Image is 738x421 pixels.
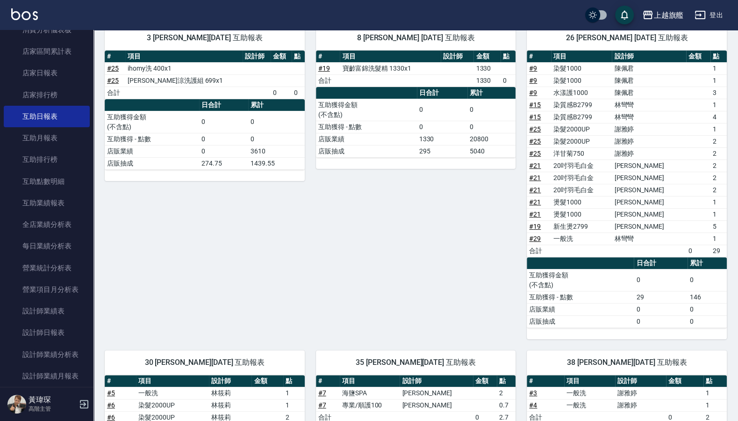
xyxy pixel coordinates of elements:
[116,358,294,367] span: 30 [PERSON_NAME][DATE] 互助報表
[529,389,537,397] a: #3
[612,62,686,74] td: 陳佩君
[497,399,516,411] td: 0.7
[612,111,686,123] td: 林彎彎
[529,223,541,230] a: #19
[283,375,305,387] th: 點
[634,315,688,327] td: 0
[612,51,686,63] th: 設計師
[4,192,90,214] a: 互助業績報表
[467,87,516,99] th: 累計
[248,111,304,133] td: 0
[634,269,688,291] td: 0
[4,344,90,365] a: 設計師業績分析表
[564,399,615,411] td: 一般洗
[199,157,248,169] td: 274.75
[105,157,199,169] td: 店販抽成
[710,172,727,184] td: 2
[527,269,634,291] td: 互助獲得金額 (不含點)
[538,33,716,43] span: 26 [PERSON_NAME] [DATE] 互助報表
[316,99,417,121] td: 互助獲得金額 (不含點)
[417,87,467,99] th: 日合計
[551,232,612,245] td: 一般洗
[551,184,612,196] td: 20吋羽毛白金
[105,133,199,145] td: 互助獲得 - 點數
[105,111,199,133] td: 互助獲得金額 (不含點)
[551,87,612,99] td: 水漾護1000
[551,135,612,147] td: 染髮2000UP
[551,74,612,87] td: 染髮1000
[615,375,666,387] th: 設計師
[612,172,686,184] td: [PERSON_NAME]
[4,300,90,322] a: 設計師業績表
[529,401,537,409] a: #4
[4,127,90,149] a: 互助月報表
[710,160,727,172] td: 2
[529,210,541,218] a: #21
[703,375,727,387] th: 點
[316,51,516,87] table: a dense table
[666,375,703,387] th: 金額
[4,106,90,127] a: 互助日報表
[710,123,727,135] td: 1
[4,322,90,343] a: 設計師日報表
[551,160,612,172] td: 20吋羽毛白金
[551,208,612,220] td: 燙髮1000
[105,99,305,170] table: a dense table
[501,74,516,87] td: 0
[710,184,727,196] td: 2
[107,401,115,409] a: #6
[400,399,473,411] td: [PERSON_NAME]
[612,87,686,99] td: 陳佩君
[497,387,516,399] td: 2
[691,7,727,24] button: 登出
[615,6,634,24] button: save
[686,245,710,257] td: 0
[612,220,686,232] td: [PERSON_NAME]
[199,145,248,157] td: 0
[703,399,727,411] td: 1
[710,232,727,245] td: 1
[612,74,686,87] td: 陳佩君
[467,121,516,133] td: 0
[529,198,541,206] a: #21
[318,65,330,72] a: #19
[710,62,727,74] td: 1
[529,150,541,157] a: #25
[634,291,688,303] td: 29
[248,99,304,111] th: 累計
[710,51,727,63] th: 點
[125,74,242,87] td: [PERSON_NAME]涼洗護組 699x1
[316,375,340,387] th: #
[125,62,242,74] td: ihomy洗 400x1
[551,99,612,111] td: 染質感B2799
[710,74,727,87] td: 1
[243,51,271,63] th: 設計師
[551,172,612,184] td: 20吋羽毛白金
[710,196,727,208] td: 1
[529,174,541,181] a: #21
[136,387,208,399] td: 一般洗
[653,9,683,21] div: 上越旗艦
[688,269,727,291] td: 0
[612,147,686,160] td: 謝雅婷
[551,220,612,232] td: 新生燙2799
[340,51,440,63] th: 項目
[318,401,326,409] a: #7
[107,77,119,84] a: #25
[612,232,686,245] td: 林彎彎
[107,414,115,421] a: #6
[209,399,252,411] td: 林筱莉
[4,257,90,279] a: 營業統計分析表
[105,51,125,63] th: #
[710,245,727,257] td: 29
[4,149,90,170] a: 互助排行榜
[710,147,727,160] td: 2
[417,121,467,133] td: 0
[686,51,710,63] th: 金額
[105,51,305,99] table: a dense table
[710,135,727,147] td: 2
[248,145,304,157] td: 3610
[4,62,90,84] a: 店家日報表
[199,111,248,133] td: 0
[688,315,727,327] td: 0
